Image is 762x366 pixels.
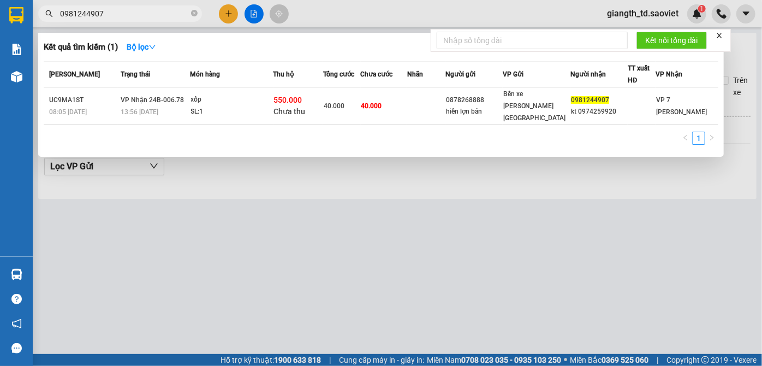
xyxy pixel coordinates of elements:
span: close [716,32,723,39]
h3: Kết quả tìm kiếm ( 1 ) [44,42,118,53]
button: Kết nối tổng đài [636,32,707,49]
span: [PERSON_NAME] [49,70,100,78]
span: close-circle [191,10,198,16]
div: 0878268888 [446,95,502,106]
span: close-circle [191,9,198,19]
span: VP Nhận [656,70,682,78]
img: solution-icon [11,44,22,55]
span: Chưa cước [361,70,393,78]
span: notification [11,318,22,329]
span: Bến xe [PERSON_NAME] [GEOGRAPHIC_DATA] [503,90,566,122]
span: Thu hộ [273,70,294,78]
div: hiền lợn bản [446,106,502,117]
span: message [11,343,22,353]
li: Next Page [705,132,718,145]
div: xốp [191,94,273,106]
span: Chưa thu [274,107,306,116]
button: right [705,132,718,145]
div: kt 0974259920 [571,106,627,117]
span: 40.000 [324,102,344,110]
a: 1 [693,132,705,144]
button: Bộ lọcdown [118,38,165,56]
li: 1 [692,132,705,145]
button: left [679,132,692,145]
span: Món hàng [190,70,221,78]
span: 40.000 [361,102,382,110]
span: Người nhận [570,70,606,78]
span: 13:56 [DATE] [121,108,158,116]
span: VP Nhận 24B-006.78 [121,96,184,104]
input: Nhập số tổng đài [437,32,628,49]
span: Nhãn [407,70,423,78]
input: Tìm tên, số ĐT hoặc mã đơn [60,8,189,20]
strong: Bộ lọc [127,43,156,51]
span: question-circle [11,294,22,304]
span: Tổng cước [323,70,354,78]
li: Previous Page [679,132,692,145]
span: 0981244907 [571,96,609,104]
div: UC9MA1ST [49,95,117,106]
span: left [682,134,689,141]
span: 08:05 [DATE] [49,108,87,116]
span: VP 7 [PERSON_NAME] [656,96,707,116]
img: warehouse-icon [11,71,22,82]
span: VP Gửi [503,70,523,78]
span: Kết nối tổng đài [645,34,698,46]
img: warehouse-icon [11,269,22,280]
span: search [45,10,53,17]
span: TT xuất HĐ [628,64,650,84]
span: right [709,134,715,141]
span: Người gửi [445,70,475,78]
span: down [148,43,156,51]
img: logo-vxr [9,7,23,23]
span: 550.000 [274,96,302,104]
span: Trạng thái [121,70,150,78]
div: SL: 1 [191,106,273,118]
